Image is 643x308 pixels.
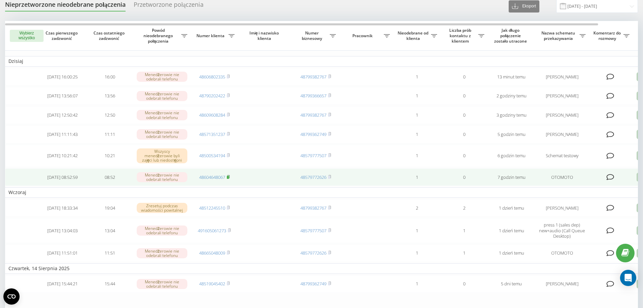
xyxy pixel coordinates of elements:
[393,244,440,262] td: 1
[397,30,431,41] span: Nieodebrane od klienta
[440,125,488,143] td: 0
[86,168,133,186] td: 08:52
[86,218,133,243] td: 13:04
[440,168,488,186] td: 0
[440,87,488,105] td: 0
[440,218,488,243] td: 1
[300,74,326,80] a: 48799382767
[86,275,133,293] td: 15:44
[488,125,535,143] td: 5 godzin temu
[393,168,440,186] td: 1
[86,145,133,167] td: 10:21
[300,174,326,180] a: 48579772626
[86,87,133,105] td: 13:56
[199,131,225,137] a: 48571351237
[535,125,589,143] td: [PERSON_NAME]
[538,30,580,41] span: Nazwa schematu przekazywania
[300,152,326,159] a: 48579777507
[440,275,488,293] td: 0
[440,244,488,262] td: 1
[393,275,440,293] td: 1
[535,244,589,262] td: OTOMOTO
[535,275,589,293] td: [PERSON_NAME]
[440,145,488,167] td: 0
[199,93,225,99] a: 48790202422
[86,199,133,217] td: 19:04
[440,106,488,124] td: 0
[39,68,86,86] td: [DATE] 16:00:25
[86,244,133,262] td: 11:51
[137,203,187,213] div: Zresetuj podczas wiadomości powitalnej
[199,74,225,80] a: 48606802335
[300,93,326,99] a: 48799366657
[199,281,225,287] a: 48519045402
[194,33,229,39] span: Numer klienta
[393,106,440,124] td: 1
[300,281,326,287] a: 48799362749
[488,87,535,105] td: 2 godziny temu
[39,145,86,167] td: [DATE] 10:21:42
[137,91,187,101] div: Menedżerowie nie odebrali telefonu
[300,228,326,234] a: 48579777507
[393,125,440,143] td: 1
[444,28,478,44] span: Liczba prób kontaktu z klientem
[199,152,225,159] a: 48500534194
[393,199,440,217] td: 2
[39,87,86,105] td: [DATE] 13:56:07
[393,218,440,243] td: 1
[86,106,133,124] td: 12:50
[44,30,81,41] span: Czas pierwszego zadzwonić
[199,112,225,118] a: 48609608284
[244,30,286,41] span: Imię i nazwisko klienta
[10,30,44,42] button: Wybierz wszystko
[295,30,330,41] span: Numer biznesowy
[488,68,535,86] td: 13 minut temu
[535,218,589,243] td: press 1 (sales dep) new+audio (Call Queue Desktop)
[134,1,204,11] div: Przetworzone połączenia
[39,218,86,243] td: [DATE] 13:04:03
[199,205,225,211] a: 48512245510
[620,270,636,286] div: Open Intercom Messenger
[488,218,535,243] td: 1 dzień temu
[440,68,488,86] td: 0
[488,168,535,186] td: 7 godzin temu
[535,199,589,217] td: [PERSON_NAME]
[440,199,488,217] td: 2
[592,30,623,41] span: Komentarz do rozmowy
[488,199,535,217] td: 1 dzień temu
[488,106,535,124] td: 3 godziny temu
[300,131,326,137] a: 48799362749
[488,244,535,262] td: 1 dzień temu
[39,199,86,217] td: [DATE] 18:33:34
[199,250,225,256] a: 48665048009
[509,0,539,13] button: Eksport
[137,172,187,182] div: Menedżerowie nie odebrali telefonu
[488,275,535,293] td: 5 dni temu
[535,168,589,186] td: OTOMOTO
[535,68,589,86] td: [PERSON_NAME]
[198,228,226,234] a: 491605061273
[300,250,326,256] a: 48579772626
[343,33,384,39] span: Pracownik
[137,148,187,163] div: Wszyscy menedżerowie byli zajęci lub niedostępni
[493,28,530,44] span: Jak długo połączenie zostało utracone
[39,168,86,186] td: [DATE] 08:52:59
[535,87,589,105] td: [PERSON_NAME]
[91,30,128,41] span: Czas ostatniego zadzwonić
[5,1,126,11] div: Nieprzetworzone nieodebrane połączenia
[199,174,225,180] a: 48604648067
[137,129,187,139] div: Menedżerowie nie odebrali telefonu
[393,68,440,86] td: 1
[3,288,20,305] button: Open CMP widget
[393,145,440,167] td: 1
[137,226,187,236] div: Menedżerowie nie odebrali telefonu
[39,106,86,124] td: [DATE] 12:50:42
[86,125,133,143] td: 11:11
[137,110,187,120] div: Menedżerowie nie odebrali telefonu
[488,145,535,167] td: 6 godzin temu
[39,244,86,262] td: [DATE] 11:51:01
[137,28,181,44] span: Powód nieodebranego połączenia
[300,112,326,118] a: 48799382767
[393,87,440,105] td: 1
[137,248,187,258] div: Menedżerowie nie odebrali telefonu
